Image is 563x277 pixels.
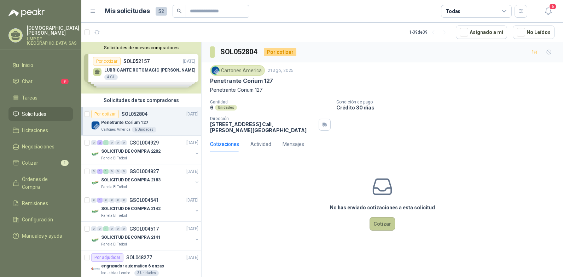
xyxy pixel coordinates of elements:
p: [DATE] [186,111,198,118]
h3: SOL052804 [220,46,258,57]
a: Negociaciones [8,140,73,153]
a: Tareas [8,91,73,104]
p: Cartones America [101,127,130,132]
img: Company Logo [91,179,100,187]
p: [DATE] [186,226,198,232]
p: GSOL004929 [129,140,159,145]
div: 0 [91,140,97,145]
div: 0 [115,226,121,231]
span: search [177,9,182,13]
div: Solicitudes de nuevos compradoresPor cotizarSOL052157[DATE] LUBRICANTE ROTOMAGIC [PERSON_NAME]4 G... [81,42,201,94]
p: Dirección [210,116,316,121]
a: 0 1 0 0 0 0 GSOL004541[DATE] Company LogoSOLICITUD DE COMPRA 2142Panela El Trébol [91,196,200,219]
p: [DATE] [186,168,198,175]
p: [STREET_ADDRESS] Cali , [PERSON_NAME][GEOGRAPHIC_DATA] [210,121,316,133]
div: 6 Unidades [132,127,156,132]
img: Company Logo [91,121,100,130]
div: 0 [91,198,97,203]
span: Licitaciones [22,126,48,134]
div: 1 - 39 de 39 [409,27,450,38]
span: Cotizar [22,159,38,167]
button: Solicitudes de nuevos compradores [84,45,198,50]
p: SOLICITUD DE COMPRA 2141 [101,234,161,241]
p: GSOL004541 [129,198,159,203]
span: Negociaciones [22,143,54,151]
button: Cotizar [370,217,395,231]
button: 6 [542,5,555,18]
div: Por cotizar [264,48,296,56]
div: Solicitudes de tus compradores [81,94,201,107]
a: Configuración [8,213,73,226]
div: Actividad [250,140,271,148]
div: 0 [109,169,115,174]
div: Cotizaciones [210,140,239,148]
div: 0 [109,226,115,231]
div: 1 [97,169,103,174]
p: SOL052804 [122,112,147,117]
img: Company Logo [91,236,100,244]
p: UMP DE [GEOGRAPHIC_DATA] SAS [27,37,79,45]
span: Solicitudes [22,110,46,118]
p: Penetrante Corium 127 [101,119,148,126]
div: 1 [103,169,109,174]
p: [DEMOGRAPHIC_DATA] [PERSON_NAME] [27,26,79,35]
a: Órdenes de Compra [8,173,73,194]
a: Por cotizarSOL052804[DATE] Company LogoPenetrante Corium 127Cartones America6 Unidades [81,107,201,136]
div: 1 [103,140,109,145]
span: Órdenes de Compra [22,175,66,191]
div: Unidades [215,105,237,111]
div: 0 [115,198,121,203]
div: 0 [109,198,115,203]
p: SOLICITUD DE COMPRA 2142 [101,205,161,212]
a: Solicitudes [8,107,73,121]
img: Company Logo [211,67,219,74]
div: Mensajes [283,140,304,148]
div: 0 [97,226,103,231]
a: 0 0 1 0 0 0 GSOL004517[DATE] Company LogoSOLICITUD DE COMPRA 2141Panela El Trébol [91,225,200,247]
p: GSOL004827 [129,169,159,174]
p: [DATE] [186,197,198,204]
a: 0 1 1 0 0 0 GSOL004827[DATE] Company LogoSOLICITUD DE COMPRA 2183Panela El Trébol [91,167,200,190]
h3: No has enviado cotizaciones a esta solicitud [330,204,435,211]
p: Penetrante Corium 127 [210,86,555,94]
div: 1 [97,198,103,203]
h1: Mis solicitudes [105,6,150,16]
div: 0 [115,169,121,174]
div: 2 [97,140,103,145]
div: Por adjudicar [91,253,123,262]
p: Industrias Lember S.A [101,270,133,276]
img: Company Logo [91,265,100,273]
div: Todas [446,7,460,15]
a: Remisiones [8,197,73,210]
div: Por cotizar [91,110,119,118]
p: Penetrante Corium 127 [210,77,273,85]
span: Chat [22,78,33,85]
a: Licitaciones [8,124,73,137]
button: Asignado a mi [456,26,507,39]
a: Chat9 [8,75,73,88]
p: [DATE] [186,140,198,146]
span: Configuración [22,216,53,224]
span: Tareas [22,94,37,102]
a: Cotizar1 [8,156,73,170]
div: 0 [121,198,127,203]
img: Company Logo [91,150,100,158]
img: Company Logo [91,207,100,216]
a: Manuales y ayuda [8,229,73,243]
p: SOLICITUD DE COMPRA 2183 [101,177,161,183]
p: 6 [210,104,214,111]
p: Panela El Trébol [101,242,127,247]
div: 0 [91,169,97,174]
p: Panela El Trébol [101,156,127,161]
p: SOLICITUD DE COMPRA 2202 [101,148,161,155]
p: 21 ago, 2025 [268,67,294,74]
div: 3 Unidades [134,270,159,276]
span: 6 [549,3,557,10]
span: Remisiones [22,199,48,207]
span: 52 [156,7,167,16]
p: SOL048277 [126,255,152,260]
div: Cartones America [210,65,265,76]
a: Inicio [8,58,73,72]
div: 0 [121,169,127,174]
button: No Leídos [513,26,555,39]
